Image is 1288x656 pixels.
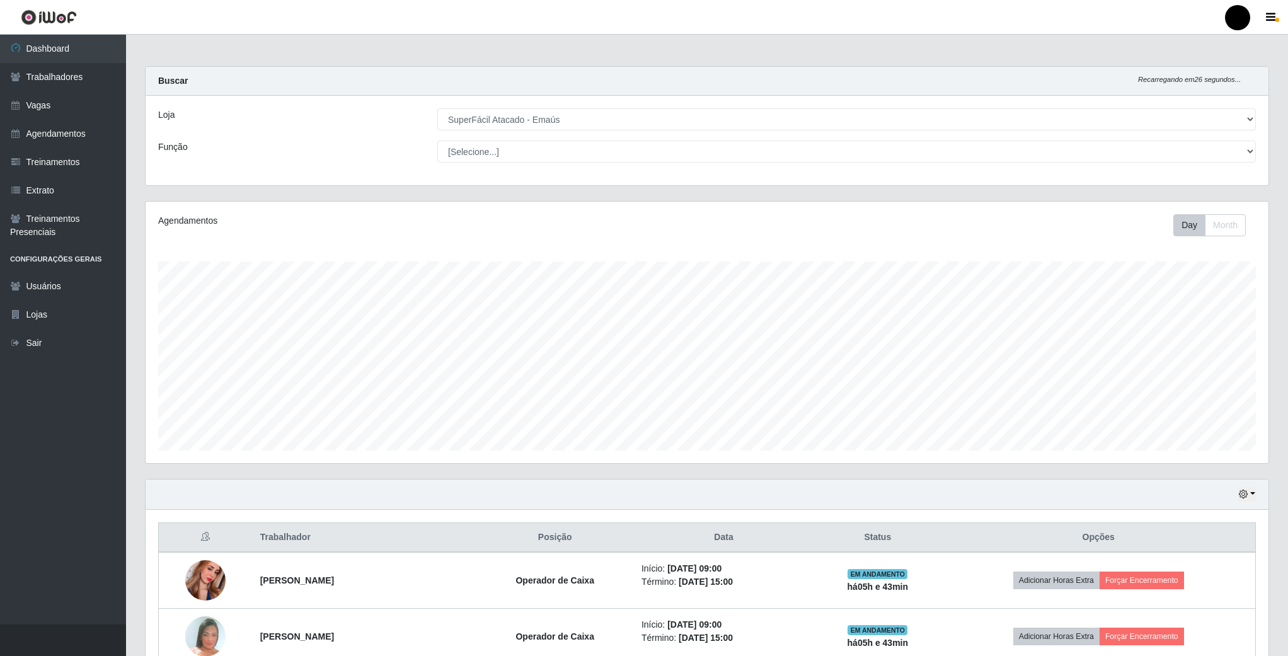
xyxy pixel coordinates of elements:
[814,523,941,553] th: Status
[158,141,188,154] label: Função
[1173,214,1246,236] div: First group
[1205,214,1246,236] button: Month
[158,108,175,122] label: Loja
[185,544,226,616] img: 1744290479974.jpeg
[679,577,733,587] time: [DATE] 15:00
[848,625,907,635] span: EM ANDAMENTO
[848,569,907,579] span: EM ANDAMENTO
[1138,76,1241,83] i: Recarregando em 26 segundos...
[679,633,733,643] time: [DATE] 15:00
[515,575,594,585] strong: Operador de Caixa
[1013,628,1100,645] button: Adicionar Horas Extra
[941,523,1255,553] th: Opções
[848,638,909,648] strong: há 05 h e 43 min
[641,575,806,589] li: Término:
[158,76,188,86] strong: Buscar
[1173,214,1205,236] button: Day
[1100,572,1184,589] button: Forçar Encerramento
[1100,628,1184,645] button: Forçar Encerramento
[158,214,604,227] div: Agendamentos
[476,523,634,553] th: Posição
[1173,214,1256,236] div: Toolbar with button groups
[260,575,334,585] strong: [PERSON_NAME]
[667,619,722,630] time: [DATE] 09:00
[260,631,334,642] strong: [PERSON_NAME]
[667,563,722,573] time: [DATE] 09:00
[515,631,594,642] strong: Operador de Caixa
[641,562,806,575] li: Início:
[848,582,909,592] strong: há 05 h e 43 min
[1013,572,1100,589] button: Adicionar Horas Extra
[641,631,806,645] li: Término:
[641,618,806,631] li: Início:
[253,523,476,553] th: Trabalhador
[21,9,77,25] img: CoreUI Logo
[634,523,814,553] th: Data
